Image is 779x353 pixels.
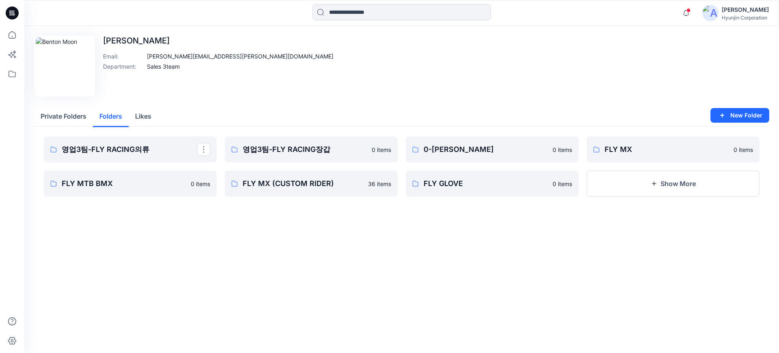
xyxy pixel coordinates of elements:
p: FLY MX [605,144,729,155]
p: 0 items [553,180,572,188]
div: [PERSON_NAME] [722,5,769,15]
p: 36 items [368,180,391,188]
p: Department : [103,62,144,71]
a: FLY MX (CUSTOM RIDER)36 items [225,171,398,197]
button: Likes [129,106,158,127]
p: FLY GLOVE [424,178,548,189]
button: New Folder [710,108,769,123]
p: 0 items [372,145,391,154]
img: Benton Moon [36,37,93,95]
a: FLY MTB BMX0 items [44,171,217,197]
button: Show More [587,171,760,197]
a: FLY GLOVE0 items [406,171,579,197]
p: 영업3팀-FLY RACING의류 [62,144,197,155]
a: FLY MX0 items [587,136,760,162]
button: Folders [93,106,129,127]
p: [PERSON_NAME][EMAIL_ADDRESS][PERSON_NAME][DOMAIN_NAME] [147,52,334,61]
p: [PERSON_NAME] [103,36,334,45]
p: 0 items [734,145,753,154]
p: 0 items [191,180,210,188]
p: Email : [103,52,144,61]
p: FLY MX (CUSTOM RIDER) [243,178,363,189]
img: avatar [702,5,719,21]
p: FLY MTB BMX [62,178,186,189]
a: 0-[PERSON_NAME]0 items [406,136,579,162]
button: Private Folders [34,106,93,127]
p: 영업3팀-FLY RACING장갑 [243,144,367,155]
p: 0-[PERSON_NAME] [424,144,548,155]
div: Hyunjin Corporation [722,15,769,21]
a: 영업3팀-FLY RACING장갑0 items [225,136,398,162]
p: 0 items [553,145,572,154]
p: Sales 3team [147,62,180,71]
a: 영업3팀-FLY RACING의류 [44,136,217,162]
